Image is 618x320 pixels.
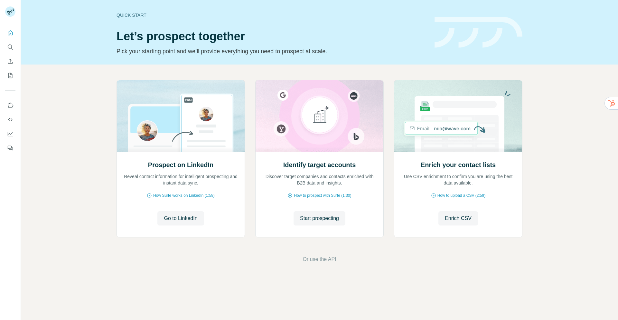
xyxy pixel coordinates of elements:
[153,193,215,198] span: How Surfe works on LinkedIn (1:58)
[5,114,15,125] button: Use Surfe API
[5,41,15,53] button: Search
[5,27,15,39] button: Quick start
[5,128,15,140] button: Dashboard
[294,211,345,225] button: Start prospecting
[255,80,384,152] img: Identify target accounts
[117,30,427,43] h1: Let’s prospect together
[117,80,245,152] img: Prospect on LinkedIn
[117,47,427,56] p: Pick your starting point and we’ll provide everything you need to prospect at scale.
[294,193,351,198] span: How to prospect with Surfe (1:30)
[438,211,478,225] button: Enrich CSV
[123,173,238,186] p: Reveal contact information for intelligent prospecting and instant data sync.
[262,173,377,186] p: Discover target companies and contacts enriched with B2B data and insights.
[421,160,496,169] h2: Enrich your contact lists
[437,193,485,198] span: How to upload a CSV (2:59)
[5,142,15,154] button: Feedback
[435,17,522,48] img: banner
[157,211,204,225] button: Go to LinkedIn
[5,100,15,111] button: Use Surfe on LinkedIn
[117,12,427,18] div: Quick start
[401,173,516,186] p: Use CSV enrichment to confirm you are using the best data available.
[5,70,15,81] button: My lists
[303,255,336,263] button: Or use the API
[164,215,197,222] span: Go to LinkedIn
[148,160,213,169] h2: Prospect on LinkedIn
[300,215,339,222] span: Start prospecting
[5,55,15,67] button: Enrich CSV
[394,80,522,152] img: Enrich your contact lists
[283,160,356,169] h2: Identify target accounts
[445,215,472,222] span: Enrich CSV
